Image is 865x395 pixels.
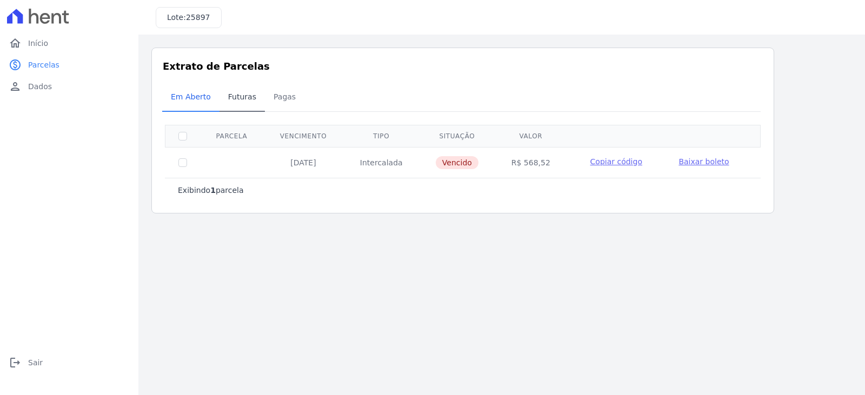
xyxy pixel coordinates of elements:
[4,76,134,97] a: personDados
[4,352,134,373] a: logoutSair
[200,125,263,147] th: Parcela
[263,125,343,147] th: Vencimento
[495,125,567,147] th: Valor
[222,86,263,108] span: Futuras
[419,125,495,147] th: Situação
[4,54,134,76] a: paidParcelas
[186,13,210,22] span: 25897
[28,38,48,49] span: Início
[436,156,478,169] span: Vencido
[495,147,567,178] td: R$ 568,52
[4,32,134,54] a: homeInício
[164,86,217,108] span: Em Aberto
[263,147,343,178] td: [DATE]
[580,156,653,167] button: Copiar código
[28,59,59,70] span: Parcelas
[9,356,22,369] i: logout
[343,125,419,147] th: Tipo
[678,157,729,166] span: Baixar boleto
[265,84,304,112] a: Pagas
[28,81,52,92] span: Dados
[162,84,219,112] a: Em Aberto
[267,86,302,108] span: Pagas
[219,84,265,112] a: Futuras
[163,59,763,73] h3: Extrato de Parcelas
[9,58,22,71] i: paid
[343,147,419,178] td: Intercalada
[178,185,244,196] p: Exibindo parcela
[210,186,216,195] b: 1
[590,157,642,166] span: Copiar código
[678,156,729,167] a: Baixar boleto
[167,12,210,23] h3: Lote:
[9,80,22,93] i: person
[9,37,22,50] i: home
[28,357,43,368] span: Sair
